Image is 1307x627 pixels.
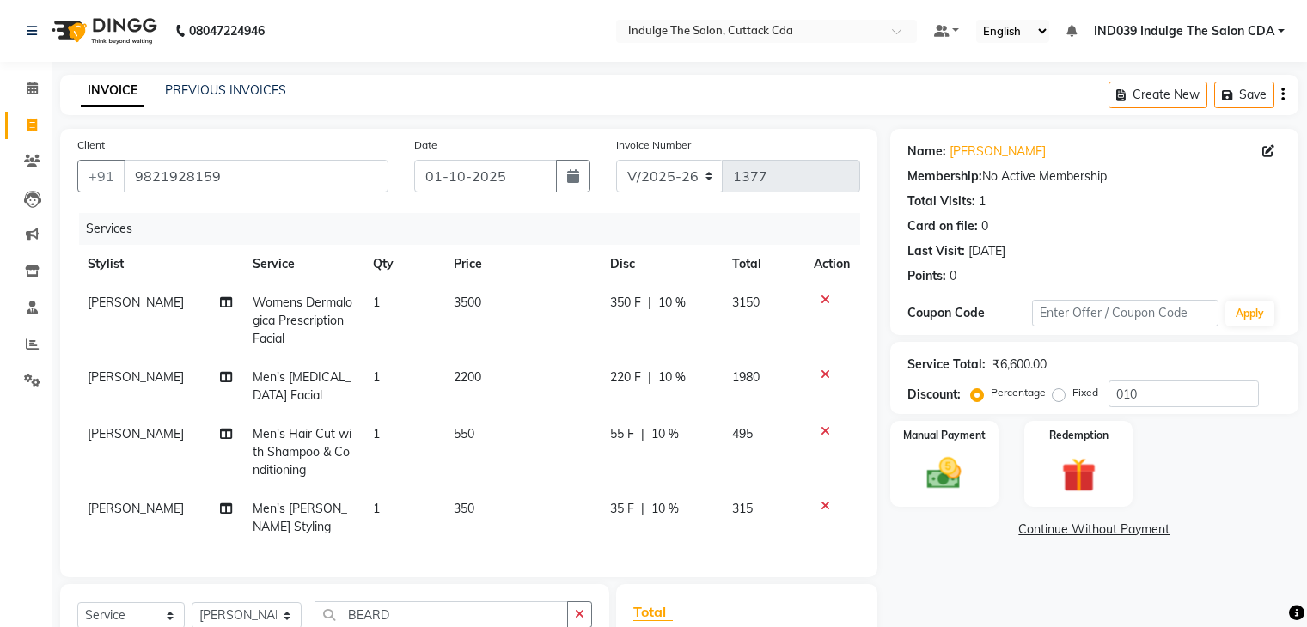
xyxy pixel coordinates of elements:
span: 35 F [610,500,634,518]
a: PREVIOUS INVOICES [165,82,286,98]
div: Service Total: [907,356,986,374]
span: | [641,500,644,518]
div: 0 [950,267,956,285]
th: Disc [600,245,722,283]
span: 10 % [651,500,679,518]
th: Stylist [77,245,242,283]
span: Womens Dermalogica Prescription Facial [253,295,352,346]
span: 10 % [658,368,686,387]
span: Total [633,603,673,621]
label: Date [414,137,437,153]
label: Percentage [991,385,1046,400]
span: 10 % [651,425,679,443]
img: logo [44,7,162,55]
span: 550 [454,426,474,441]
button: Apply [1225,301,1274,326]
span: [PERSON_NAME] [88,369,184,385]
span: Men's [MEDICAL_DATA] Facial [253,369,351,403]
div: [DATE] [968,242,1005,260]
label: Manual Payment [903,428,986,443]
span: 1 [373,501,380,516]
span: 495 [732,426,753,441]
div: Last Visit: [907,242,965,260]
span: [PERSON_NAME] [88,295,184,310]
span: | [648,294,651,312]
span: 315 [732,501,753,516]
button: Create New [1109,82,1207,108]
div: Name: [907,143,946,161]
th: Total [722,245,803,283]
div: ₹6,600.00 [992,356,1047,374]
span: | [641,425,644,443]
span: 350 [454,501,474,516]
a: Continue Without Payment [894,520,1295,539]
span: Men's Hair Cut with Shampoo & Conditioning [253,426,351,478]
span: Men's [PERSON_NAME] Styling [253,501,347,534]
span: 220 F [610,368,641,387]
button: Save [1214,82,1274,108]
span: 10 % [658,294,686,312]
span: 350 F [610,294,641,312]
label: Redemption [1049,428,1109,443]
img: _gift.svg [1051,454,1107,496]
span: 2200 [454,369,481,385]
img: _cash.svg [916,454,972,493]
span: 3150 [732,295,760,310]
span: 55 F [610,425,634,443]
span: [PERSON_NAME] [88,426,184,441]
th: Action [803,245,860,283]
div: Points: [907,267,946,285]
a: INVOICE [81,76,144,107]
span: [PERSON_NAME] [88,501,184,516]
div: 1 [979,192,986,210]
div: Discount: [907,386,961,404]
div: Card on file: [907,217,978,235]
a: [PERSON_NAME] [950,143,1046,161]
label: Client [77,137,105,153]
span: | [648,368,651,387]
div: Coupon Code [907,304,1032,322]
label: Fixed [1072,385,1098,400]
span: IND039 Indulge The Salon CDA [1094,22,1274,40]
button: +91 [77,160,125,192]
div: Membership: [907,167,982,186]
div: Services [79,213,873,245]
span: 1 [373,295,380,310]
div: 0 [981,217,988,235]
input: Enter Offer / Coupon Code [1032,300,1219,326]
span: 3500 [454,295,481,310]
th: Service [242,245,363,283]
div: Total Visits: [907,192,975,210]
th: Qty [363,245,443,283]
div: No Active Membership [907,167,1281,186]
input: Search by Name/Mobile/Email/Code [124,160,388,192]
b: 08047224946 [189,7,265,55]
span: 1980 [732,369,760,385]
th: Price [443,245,600,283]
span: 1 [373,369,380,385]
label: Invoice Number [616,137,691,153]
span: 1 [373,426,380,441]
